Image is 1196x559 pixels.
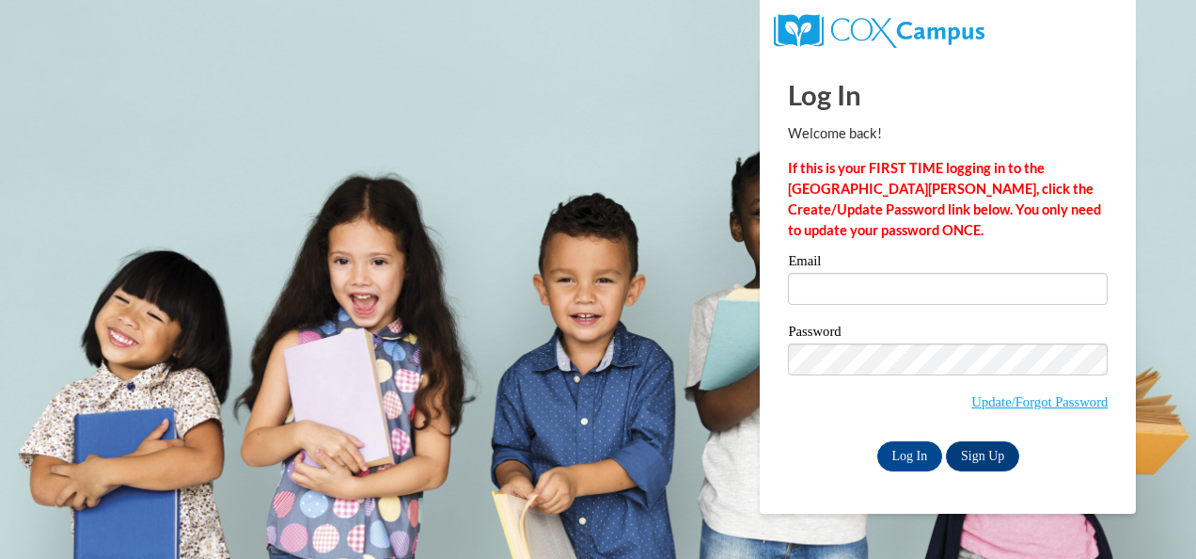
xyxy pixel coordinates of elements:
[774,14,984,48] img: COX Campus
[788,123,1108,144] p: Welcome back!
[788,160,1101,238] strong: If this is your FIRST TIME logging in to the [GEOGRAPHIC_DATA][PERSON_NAME], click the Create/Upd...
[788,254,1108,273] label: Email
[788,75,1108,114] h1: Log In
[877,441,943,471] input: Log In
[971,394,1108,409] a: Update/Forgot Password
[946,441,1019,471] a: Sign Up
[774,22,984,38] a: COX Campus
[788,325,1108,343] label: Password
